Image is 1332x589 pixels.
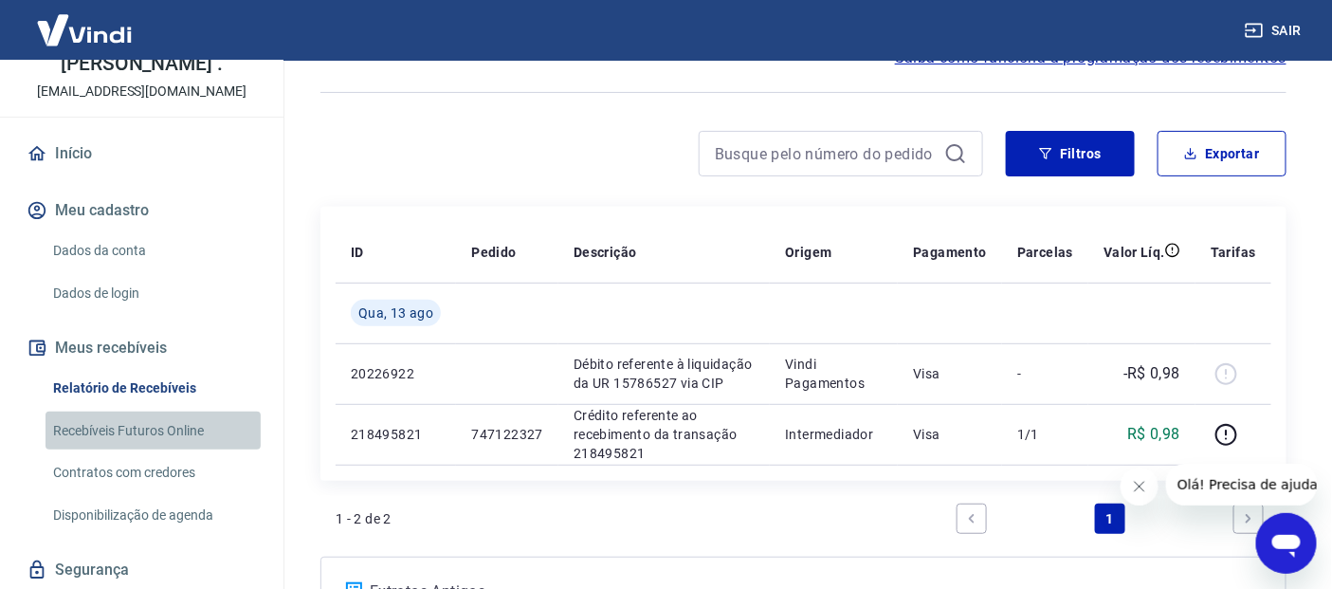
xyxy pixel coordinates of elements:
[574,243,637,262] p: Descrição
[351,243,364,262] p: ID
[1166,464,1317,506] iframe: Mensagem da empresa
[785,425,883,444] p: Intermediador
[1158,131,1286,176] button: Exportar
[23,1,146,59] img: Vindi
[358,304,433,322] span: Qua, 13 ago
[11,13,159,28] span: Olá! Precisa de ajuda?
[574,355,755,393] p: Débito referente à liquidação da UR 15786527 via CIP
[785,355,883,393] p: Vindi Pagamentos
[957,504,987,534] a: Previous page
[1006,131,1135,176] button: Filtros
[913,425,987,444] p: Visa
[1017,243,1073,262] p: Parcelas
[1241,13,1309,48] button: Sair
[37,82,246,101] p: [EMAIL_ADDRESS][DOMAIN_NAME]
[1123,362,1180,385] p: -R$ 0,98
[574,406,755,463] p: Crédito referente ao recebimento da transação 218495821
[715,139,937,168] input: Busque pelo número do pedido
[785,243,831,262] p: Origem
[1095,504,1125,534] a: Page 1 is your current page
[1211,243,1256,262] p: Tarifas
[1256,513,1317,574] iframe: Botão para abrir a janela de mensagens
[46,496,261,535] a: Disponibilização de agenda
[61,54,223,74] p: [PERSON_NAME] .
[336,509,392,528] p: 1 - 2 de 2
[913,364,987,383] p: Visa
[949,496,1271,542] ul: Pagination
[1104,243,1165,262] p: Valor Líq.
[46,412,261,451] a: Recebíveis Futuros Online
[23,133,261,175] a: Início
[471,425,543,444] p: 747122327
[913,243,987,262] p: Pagamento
[23,327,261,369] button: Meus recebíveis
[351,425,441,444] p: 218495821
[471,243,516,262] p: Pedido
[23,190,261,231] button: Meu cadastro
[46,453,261,492] a: Contratos com credores
[1017,425,1073,444] p: 1/1
[1233,504,1264,534] a: Next page
[46,369,261,408] a: Relatório de Recebíveis
[1127,423,1180,446] p: R$ 0,98
[46,274,261,313] a: Dados de login
[1017,364,1073,383] p: -
[351,364,441,383] p: 20226922
[1121,468,1159,506] iframe: Fechar mensagem
[46,231,261,270] a: Dados da conta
